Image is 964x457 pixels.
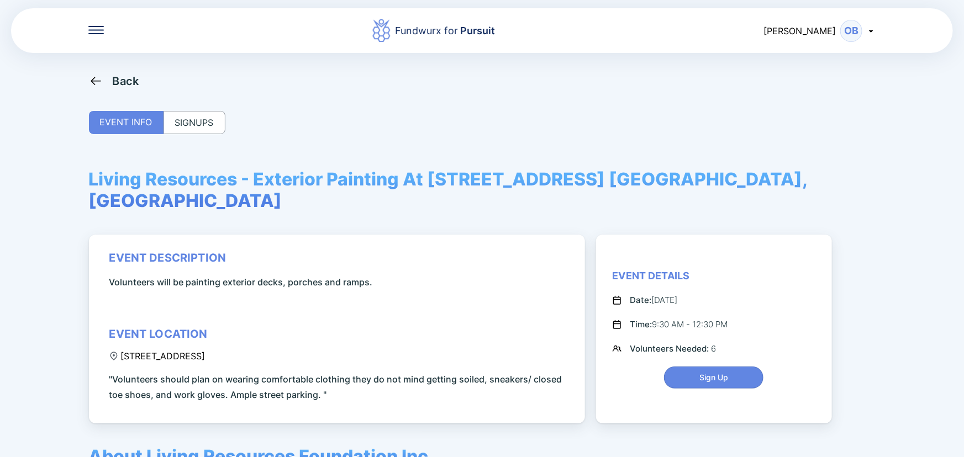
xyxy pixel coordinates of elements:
div: 6 [630,342,717,355]
div: [DATE] [630,294,678,307]
span: Volunteers will be painting exterior decks, porches and ramps. [109,274,373,290]
span: Volunteers Needed: [630,343,712,354]
span: [PERSON_NAME] [763,25,836,36]
div: [STREET_ADDRESS] [109,350,206,362]
span: Time: [630,319,652,330]
div: Back [113,75,139,88]
div: OB [840,20,862,42]
span: Pursuit [458,25,495,36]
div: event description [109,251,226,264]
div: SIGNUPS [164,111,225,134]
button: Sign Up [664,366,763,389]
span: Date: [630,295,652,305]
div: Fundwurx for [395,23,495,39]
span: Sign Up [699,372,728,383]
div: event location [109,327,208,341]
div: EVENT INFO [89,111,164,134]
div: Event Details [613,269,690,283]
div: 9:30 AM - 12:30 PM [630,318,728,331]
span: Living Resources - Exterior Painting At [STREET_ADDRESS] [GEOGRAPHIC_DATA], [GEOGRAPHIC_DATA] [89,168,876,211]
span: "Volunteers should plan on wearing comfortable clothing they do not mind getting soiled, sneakers... [109,371,568,402]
